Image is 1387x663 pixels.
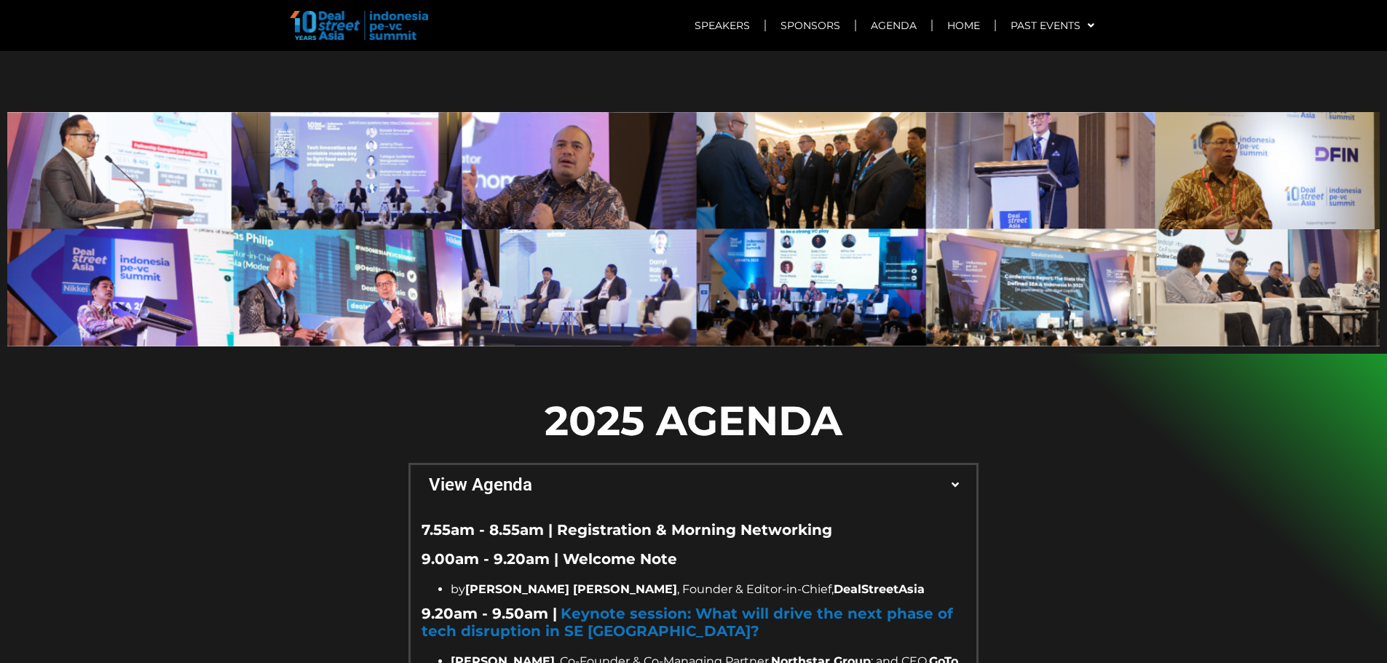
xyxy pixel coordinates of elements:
strong: 7.55am - 8.55am | Registration & Morning Networking [422,521,832,539]
a: Keynote session: What will drive the next phase of tech disruption in SE [GEOGRAPHIC_DATA]? [422,605,953,640]
strong: 9.00am - 9.20am | Welcome Note [422,550,677,568]
strong: 9.20am - 9.50am | [422,605,557,622]
li: by , Founder & Editor-in-Chief, [451,579,965,599]
a: Past Events [996,9,1109,42]
p: 2025 AGENDA [408,390,979,451]
a: Sponsors [766,9,855,42]
a: Home [933,9,995,42]
strong: [PERSON_NAME] [PERSON_NAME] [465,582,677,596]
a: Agenda [856,9,931,42]
span: View Agenda [429,476,952,493]
a: Speakers [680,9,764,42]
strong: DealStreetAsia [834,582,925,596]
